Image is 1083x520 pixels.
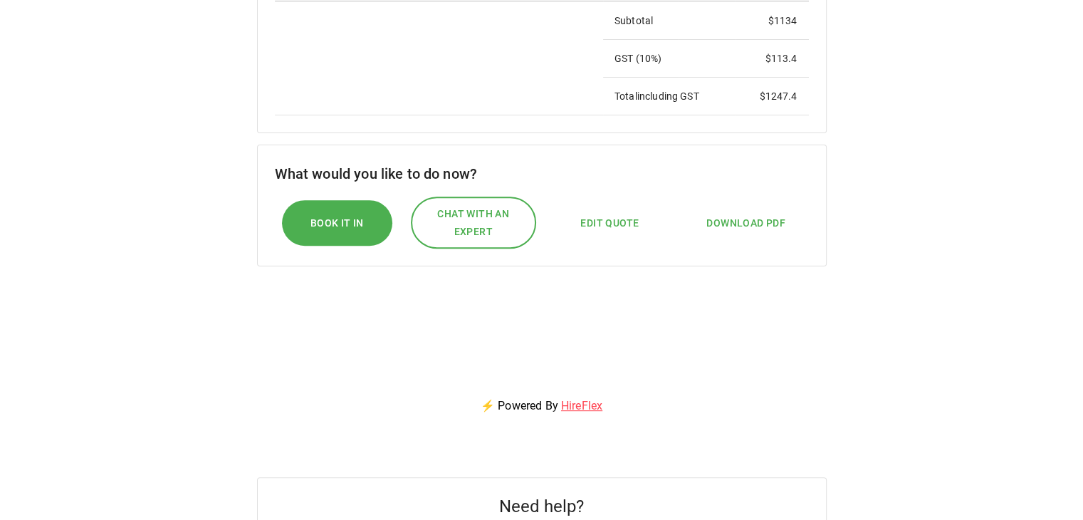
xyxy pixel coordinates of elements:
button: Book it In [281,199,393,246]
span: Download PDF [706,214,785,232]
a: HireFlex [561,399,602,412]
span: Book it In [310,214,364,232]
p: ⚡ Powered By [464,380,619,432]
h6: What would you like to do now? [275,162,809,185]
td: $ 113.4 [736,40,809,78]
td: Total including GST [603,78,736,115]
td: $ 1134 [736,2,809,40]
span: Chat with an expert [427,205,520,240]
td: $ 1247.4 [736,78,809,115]
button: Download PDF [692,207,800,239]
td: GST ( 10 %) [603,40,736,78]
span: Edit Quote [580,214,639,232]
td: Subtotal [603,2,736,40]
button: Chat with an expert [411,197,536,249]
button: Edit Quote [566,207,653,239]
h5: Need help? [499,495,584,518]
